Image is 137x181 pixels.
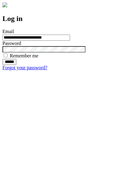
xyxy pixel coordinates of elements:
[2,2,7,7] img: logo-4e3dc11c47720685a147b03b5a06dd966a58ff35d612b21f08c02c0306f2b779.png
[2,41,21,46] label: Password
[10,53,38,58] label: Remember me
[2,15,135,23] h2: Log in
[2,29,14,34] label: Email
[2,65,47,70] a: Forgot your password?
